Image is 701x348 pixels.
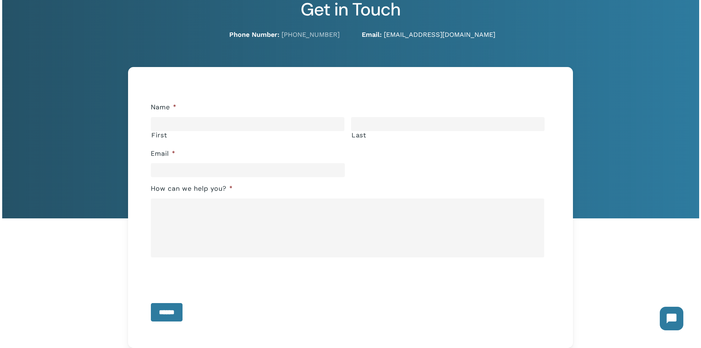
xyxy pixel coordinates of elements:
[362,31,382,38] strong: Email:
[351,131,545,139] label: Last
[151,150,176,158] label: Email
[229,31,279,38] strong: Phone Number:
[652,299,691,338] iframe: Chatbot
[151,184,233,193] label: How can we help you?
[151,103,177,112] label: Name
[151,131,344,139] label: First
[384,31,495,38] a: [EMAIL_ADDRESS][DOMAIN_NAME]
[282,31,340,38] a: [PHONE_NUMBER]
[151,263,263,291] iframe: reCAPTCHA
